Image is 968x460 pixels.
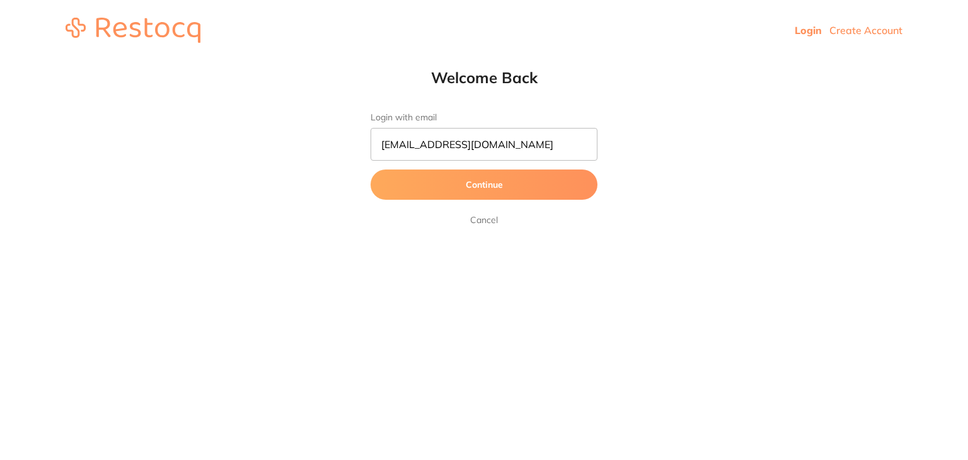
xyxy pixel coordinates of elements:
[371,170,597,200] button: Continue
[345,68,623,87] h1: Welcome Back
[371,112,597,123] label: Login with email
[66,18,200,43] img: restocq_logo.svg
[795,24,822,37] a: Login
[829,24,902,37] a: Create Account
[468,212,500,227] a: Cancel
